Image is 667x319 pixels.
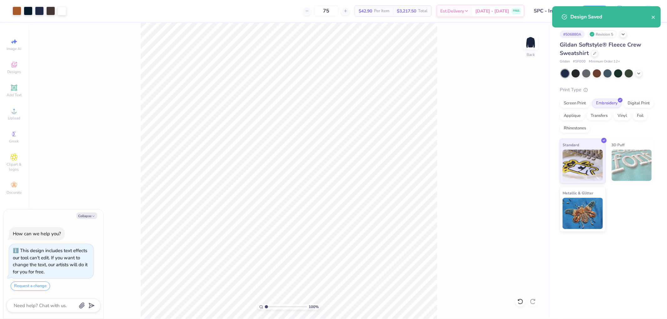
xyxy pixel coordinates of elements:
div: Screen Print [560,99,590,108]
span: $3,217.50 [397,8,416,14]
span: # SF000 [573,59,586,64]
img: Standard [563,150,603,181]
div: Foil [633,111,648,121]
span: Minimum Order: 12 + [589,59,620,64]
span: Clipart & logos [3,162,25,172]
div: # 506880A [560,30,585,38]
input: Untitled Design [529,5,575,17]
span: Standard [563,142,579,148]
div: Design Saved [570,13,651,21]
img: Metallic & Glitter [563,198,603,229]
div: Transfers [587,111,612,121]
span: $42.90 [359,8,372,14]
input: – – [314,5,338,17]
span: Est. Delivery [440,8,464,14]
span: Metallic & Glitter [563,190,594,196]
div: How can we help you? [13,231,61,237]
button: Request a change [11,282,50,291]
span: FREE [513,9,519,13]
div: Vinyl [614,111,631,121]
span: Decorate [7,190,22,195]
span: Designs [7,69,21,74]
span: 3D Puff [612,142,625,148]
span: Gildan [560,59,570,64]
span: 100 % [309,304,319,310]
span: Image AI [7,46,22,51]
span: [DATE] - [DATE] [475,8,509,14]
span: Total [418,8,427,14]
img: Back [524,36,537,49]
img: 3D Puff [612,150,652,181]
div: Embroidery [592,99,622,108]
div: Applique [560,111,585,121]
span: Gildan Softstyle® Fleece Crew Sweatshirt [560,41,641,57]
div: Rhinestones [560,124,590,133]
div: Digital Print [624,99,654,108]
button: Collapse [76,212,97,219]
span: Greek [9,139,19,144]
span: Upload [8,116,20,121]
span: Add Text [7,92,22,97]
button: close [651,13,656,21]
div: Revision 5 [588,30,617,38]
span: Per Item [374,8,389,14]
div: This design includes text effects our tool can't edit. If you want to change the text, our artist... [13,247,88,275]
div: Back [527,52,535,57]
div: Print Type [560,86,654,93]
